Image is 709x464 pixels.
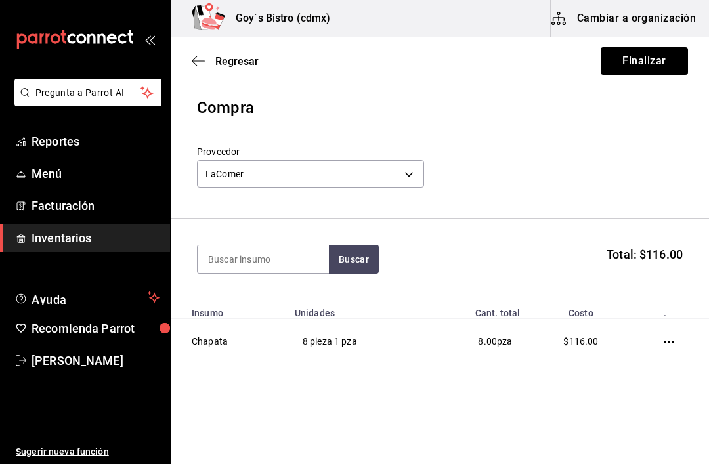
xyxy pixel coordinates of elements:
[287,300,423,319] th: Unidades
[528,300,634,319] th: Costo
[423,319,528,364] td: pza
[197,147,424,156] label: Proveedor
[563,336,598,347] span: $116.00
[32,229,160,247] span: Inventarios
[32,197,160,215] span: Facturación
[32,133,160,150] span: Reportes
[192,55,259,68] button: Regresar
[423,300,528,319] th: Cant. total
[607,245,683,263] span: Total: $116.00
[32,320,160,337] span: Recomienda Parrot
[197,96,683,119] div: Compra
[478,336,497,347] span: 8.00
[601,47,688,75] button: Finalizar
[634,300,709,319] th: .
[171,319,287,364] td: Chapata
[35,86,141,100] span: Pregunta a Parrot AI
[225,11,331,26] h3: Goy´s Bistro (cdmx)
[215,55,259,68] span: Regresar
[197,160,424,188] div: LaComer
[329,245,379,274] button: Buscar
[14,79,161,106] button: Pregunta a Parrot AI
[144,34,155,45] button: open_drawer_menu
[287,319,423,364] td: 8 pieza 1 pza
[171,300,287,319] th: Insumo
[198,245,329,273] input: Buscar insumo
[16,445,160,459] span: Sugerir nueva función
[32,165,160,182] span: Menú
[32,289,142,305] span: Ayuda
[9,95,161,109] a: Pregunta a Parrot AI
[32,352,160,369] span: [PERSON_NAME]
